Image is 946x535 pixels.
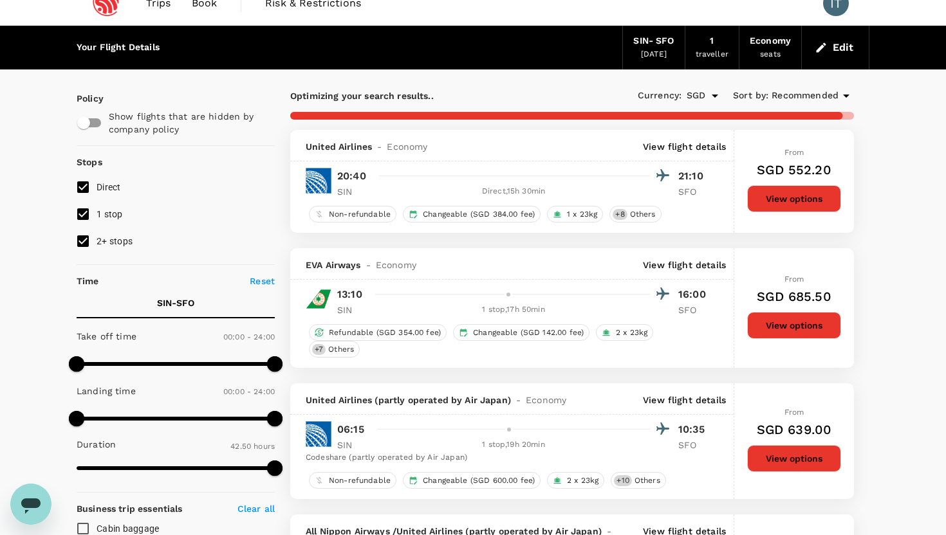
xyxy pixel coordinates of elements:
p: 20:40 [337,168,366,184]
div: Changeable (SGD 384.00 fee) [403,206,541,222]
h6: SGD 639.00 [757,419,832,440]
div: seats [760,48,781,61]
p: SFO [678,304,710,316]
p: Clear all [237,502,275,515]
div: Codeshare (partly operated by Air Japan) [306,451,710,464]
div: +8Others [609,206,661,222]
span: Economy [526,394,566,406]
p: Duration [77,438,116,451]
p: 06:15 [337,422,364,437]
p: SIN [337,304,369,316]
div: 1 [710,34,714,48]
span: Changeable (SGD 142.00 fee) [468,327,589,338]
button: Open [706,87,724,105]
span: Recommended [772,89,839,103]
p: 13:10 [337,287,362,302]
img: BR [306,286,331,312]
p: 21:10 [678,168,710,184]
div: 1 stop , 17h 50min [377,304,650,316]
div: Changeable (SGD 600.00 fee) [403,472,541,489]
div: +7Others [309,341,360,358]
p: SIN [337,185,369,198]
span: Sort by : [733,89,768,103]
button: View options [747,445,841,472]
p: SIN [337,439,369,451]
span: United Airlines [306,140,372,153]
div: [DATE] [641,48,667,61]
div: Economy [750,34,791,48]
span: Economy [387,140,427,153]
iframe: Button to launch messaging window [10,484,51,525]
button: View options [747,312,841,339]
span: 00:00 - 24:00 [223,332,275,341]
span: Direct [97,182,121,192]
span: From [784,408,804,417]
h6: SGD 552.20 [757,159,831,180]
p: Landing time [77,385,136,397]
span: Economy [376,258,416,271]
div: 2 x 23kg [596,324,653,341]
p: 10:35 [678,422,710,437]
span: - [361,258,376,271]
p: SFO [678,439,710,451]
span: From [784,148,804,157]
span: + 10 [614,475,631,486]
button: Edit [812,37,858,58]
p: Optimizing your search results.. [290,89,572,102]
span: Cabin baggage [97,523,159,534]
span: Refundable (SGD 354.00 fee) [324,327,446,338]
p: Show flights that are hidden by company policy [109,110,266,136]
div: SIN - SFO [633,34,674,48]
p: Reset [250,275,275,287]
span: 2 x 23kg [562,475,604,486]
div: traveller [696,48,728,61]
span: Others [323,344,359,355]
p: Policy [77,92,88,105]
span: Currency : [638,89,682,103]
div: Direct , 15h 30min [377,185,650,198]
div: +10Others [611,472,665,489]
span: Others [629,475,665,486]
span: Changeable (SGD 384.00 fee) [418,209,540,220]
span: From [784,275,804,284]
span: + 7 [312,344,326,355]
div: Refundable (SGD 354.00 fee) [309,324,447,341]
span: EVA Airways [306,258,361,271]
strong: Business trip essentials [77,503,183,514]
div: 2 x 23kg [547,472,604,489]
div: Non-refundable [309,206,396,222]
div: Your Flight Details [77,41,160,55]
div: 1 stop , 19h 20min [377,439,650,451]
img: UA [306,168,331,194]
span: 1 x 23kg [562,209,602,220]
img: UA [306,421,331,447]
div: Non-refundable [309,472,396,489]
p: Time [77,275,99,287]
span: 42.50 hours [230,442,275,451]
span: Non-refundable [324,209,396,220]
span: 1 stop [97,209,123,219]
button: View options [747,185,841,212]
p: View flight details [643,258,726,271]
p: Take off time [77,330,136,343]
span: - [372,140,387,153]
div: Changeable (SGD 142.00 fee) [453,324,589,341]
span: Changeable (SGD 600.00 fee) [418,475,540,486]
span: 2 x 23kg [611,327,653,338]
p: SIN - SFO [157,296,194,309]
span: + 8 [613,209,627,220]
span: Non-refundable [324,475,396,486]
p: SFO [678,185,710,198]
span: Others [625,209,661,220]
span: 00:00 - 24:00 [223,387,275,396]
div: 1 x 23kg [547,206,603,222]
span: United Airlines (partly operated by Air Japan) [306,394,511,406]
span: 2+ stops [97,236,133,246]
h6: SGD 685.50 [757,286,831,307]
p: View flight details [643,140,726,153]
span: - [511,394,526,406]
strong: Stops [77,157,102,167]
p: 16:00 [678,287,710,302]
p: View flight details [643,394,726,406]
